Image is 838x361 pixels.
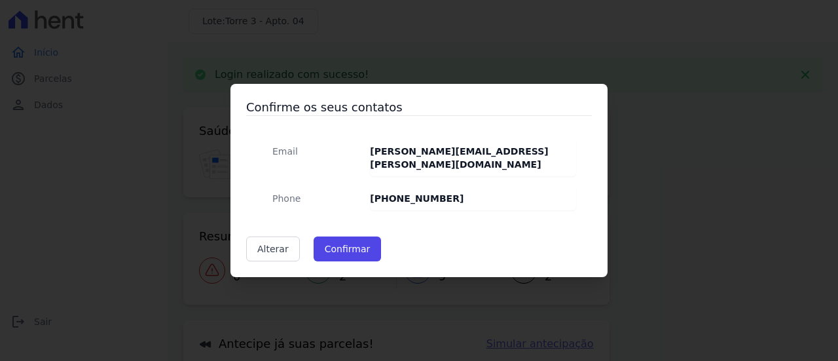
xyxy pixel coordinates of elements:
[246,237,300,261] a: Alterar
[272,193,301,204] span: translation missing: pt-BR.public.contracts.modal.confirmation.phone
[272,146,298,157] span: translation missing: pt-BR.public.contracts.modal.confirmation.email
[246,100,592,115] h3: Confirme os seus contatos
[314,237,382,261] button: Confirmar
[370,146,548,170] strong: [PERSON_NAME][EMAIL_ADDRESS][PERSON_NAME][DOMAIN_NAME]
[370,193,464,204] strong: [PHONE_NUMBER]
